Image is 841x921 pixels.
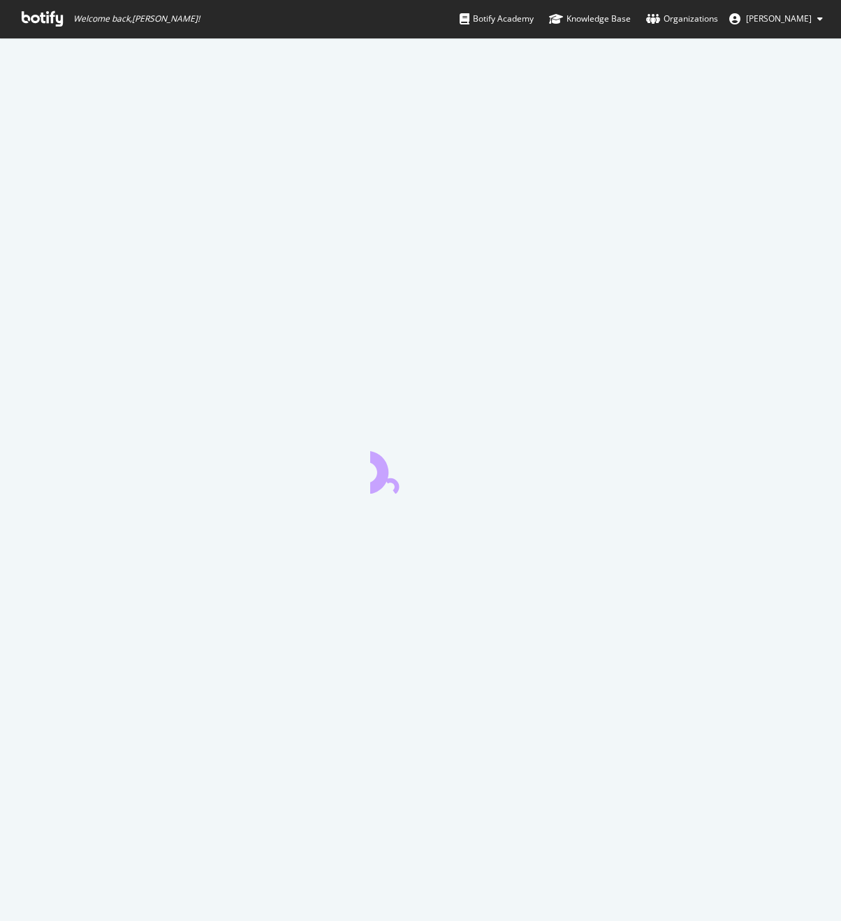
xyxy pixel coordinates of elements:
[73,13,200,24] span: Welcome back, [PERSON_NAME] !
[746,13,812,24] span: Roy Vannakittikun
[549,12,631,26] div: Knowledge Base
[370,443,471,494] div: animation
[646,12,718,26] div: Organizations
[460,12,534,26] div: Botify Academy
[718,8,834,30] button: [PERSON_NAME]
